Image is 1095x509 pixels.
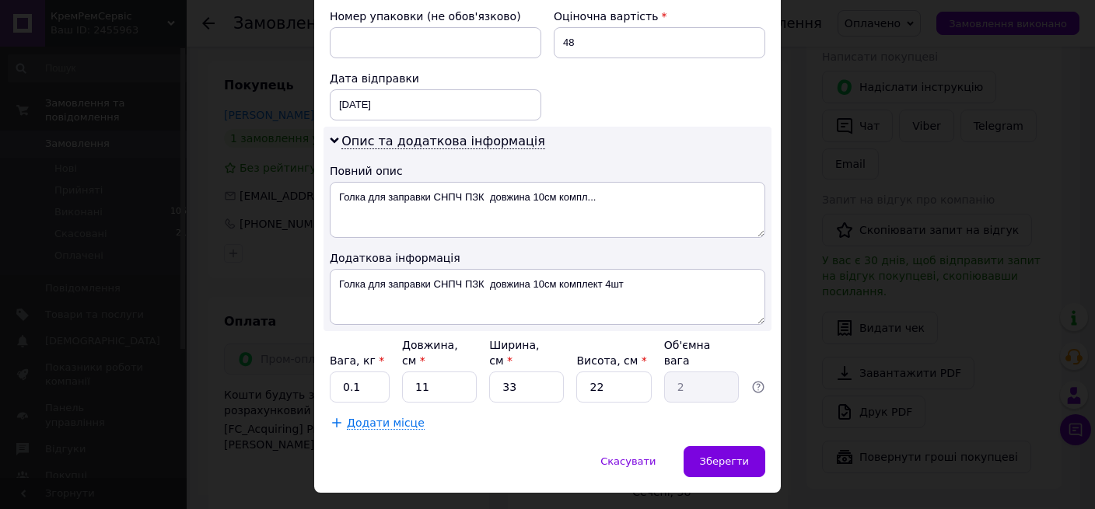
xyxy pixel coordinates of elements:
span: Додати місце [347,417,425,430]
div: Номер упаковки (не обов'язково) [330,9,541,24]
span: Зберегти [700,455,749,467]
span: Опис та додаткова інформація [341,134,545,149]
div: Повний опис [330,163,765,179]
label: Вага, кг [330,354,384,367]
label: Ширина, см [489,339,539,367]
label: Висота, см [576,354,646,367]
label: Довжина, см [402,339,458,367]
div: Оціночна вартість [554,9,765,24]
div: Дата відправки [330,71,541,86]
span: Скасувати [600,455,656,467]
textarea: Голка для заправки СНПЧ ПЗК довжина 10см комплект 4шт [330,269,765,325]
div: Додаткова інформація [330,250,765,266]
textarea: Голка для заправки СНПЧ ПЗК довжина 10см компл... [330,182,765,238]
div: Об'ємна вага [664,337,739,368]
